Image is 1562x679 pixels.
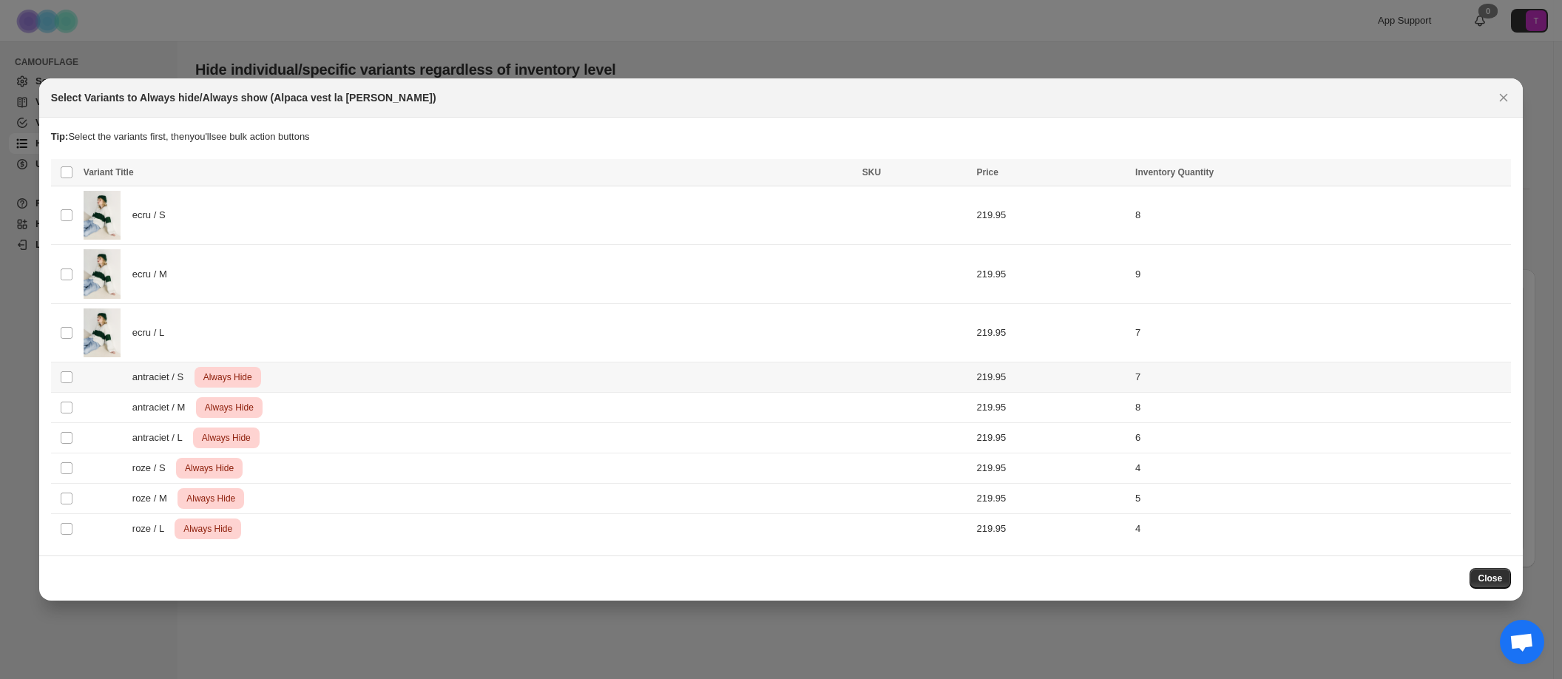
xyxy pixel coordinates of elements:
span: roze / L [132,521,172,536]
span: roze / M [132,491,175,506]
strong: Tip: [51,131,69,142]
td: 219.95 [973,423,1132,453]
td: 8 [1131,186,1511,245]
span: Always Hide [180,520,235,538]
span: antraciet / M [132,400,193,415]
div: Open de chat [1500,620,1544,664]
td: 219.95 [973,186,1132,245]
td: 7 [1131,362,1511,393]
span: Close [1478,572,1503,584]
span: Always Hide [202,399,257,416]
button: Close [1493,87,1514,108]
h2: Select Variants to Always hide/Always show (Alpaca vest la [PERSON_NAME]) [51,90,436,105]
span: Always Hide [200,368,255,386]
img: inti-knitwear-ecru-alpaca-vest-met-groene-baan-AW2524-La-Linda-1_edabf1d2-2752-4fcc-a4d2-3b5e74ce... [84,308,121,358]
img: inti-knitwear-ecru-alpaca-vest-met-groene-baan-AW2524-La-Linda-1_edabf1d2-2752-4fcc-a4d2-3b5e74ce... [84,191,121,240]
td: 9 [1131,245,1511,304]
td: 4 [1131,514,1511,544]
span: Inventory Quantity [1135,167,1214,178]
td: 219.95 [973,303,1132,362]
span: Always Hide [199,429,254,447]
span: ecru / M [132,267,175,282]
span: ecru / L [132,325,172,340]
td: 7 [1131,303,1511,362]
td: 219.95 [973,514,1132,544]
span: antraciet / L [132,430,190,445]
span: SKU [862,167,881,178]
td: 5 [1131,484,1511,514]
span: ecru / S [132,208,174,223]
td: 219.95 [973,393,1132,423]
td: 6 [1131,423,1511,453]
td: 8 [1131,393,1511,423]
span: Always Hide [183,490,238,507]
p: Select the variants first, then you'll see bulk action buttons [51,129,1511,144]
span: Variant Title [84,167,134,178]
span: Always Hide [182,459,237,477]
td: 219.95 [973,453,1132,484]
td: 219.95 [973,362,1132,393]
img: inti-knitwear-ecru-alpaca-vest-met-groene-baan-AW2524-La-Linda-1_edabf1d2-2752-4fcc-a4d2-3b5e74ce... [84,249,121,299]
button: Close [1470,568,1512,589]
span: roze / S [132,461,174,476]
td: 219.95 [973,245,1132,304]
span: antraciet / S [132,370,192,385]
span: Price [977,167,998,178]
td: 4 [1131,453,1511,484]
td: 219.95 [973,484,1132,514]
